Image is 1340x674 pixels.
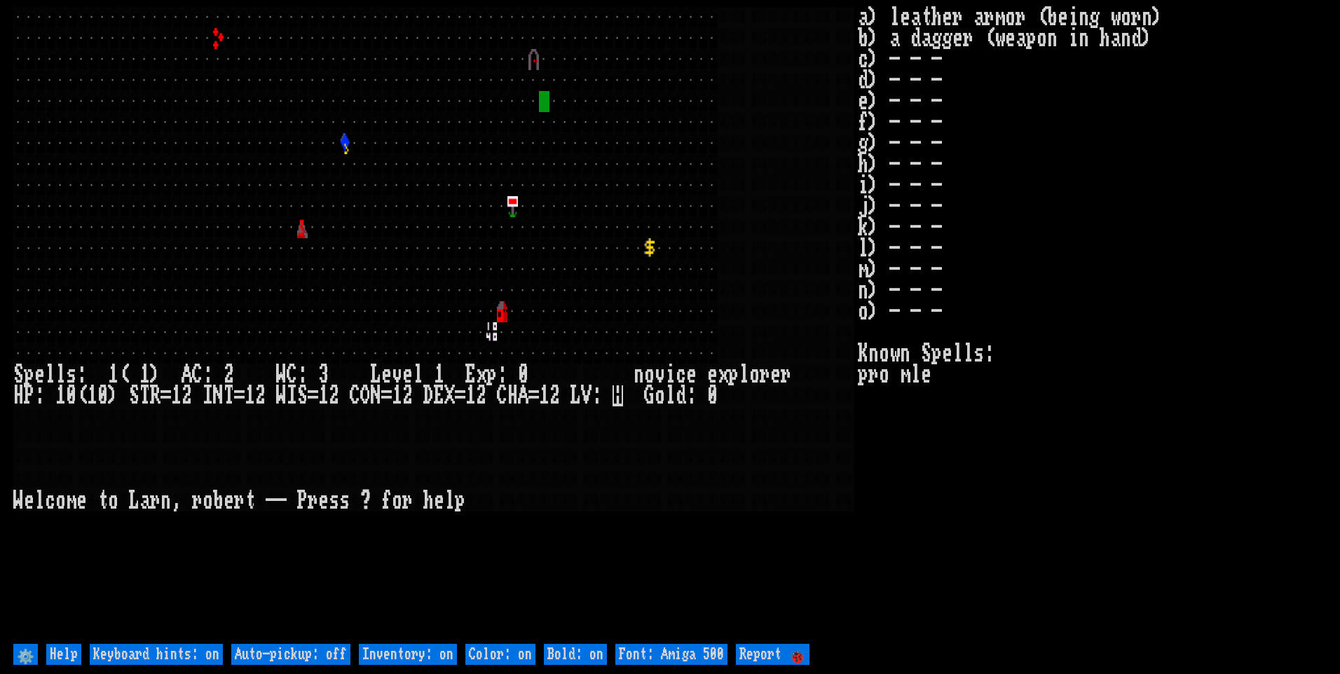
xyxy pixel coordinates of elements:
div: T [224,385,234,406]
div: = [308,385,318,406]
div: G [644,385,655,406]
div: C [287,364,297,385]
div: p [728,364,739,385]
div: 1 [171,385,182,406]
div: 1 [465,385,476,406]
div: v [655,364,665,385]
div: L [570,385,581,406]
div: 3 [318,364,329,385]
div: : [76,364,87,385]
input: ⚙️ [13,644,38,665]
div: 2 [182,385,192,406]
div: 1 [318,385,329,406]
div: 0 [97,385,108,406]
div: 2 [255,385,266,406]
div: 1 [87,385,97,406]
div: ) [108,385,118,406]
div: c [45,490,55,511]
div: 2 [329,385,339,406]
div: e [402,364,413,385]
div: : [203,364,213,385]
div: e [770,364,781,385]
div: , [171,490,182,511]
div: i [665,364,676,385]
div: p [486,364,497,385]
div: r [308,490,318,511]
div: N [213,385,224,406]
mark: H [613,385,623,406]
div: p [24,364,34,385]
div: n [634,364,644,385]
div: ( [118,364,129,385]
div: s [339,490,350,511]
div: 2 [224,364,234,385]
div: e [707,364,718,385]
div: l [739,364,749,385]
div: = [234,385,245,406]
div: P [297,490,308,511]
div: e [34,364,45,385]
div: e [434,490,444,511]
div: l [444,490,455,511]
div: C [350,385,360,406]
div: 0 [66,385,76,406]
div: m [66,490,76,511]
div: C [192,364,203,385]
div: o [644,364,655,385]
div: 1 [139,364,150,385]
div: d [676,385,686,406]
div: e [24,490,34,511]
stats: a) leather armor (being worn) b) a dagger (weapon in hand) c) - - - d) - - - e) - - - f) - - - g)... [858,7,1327,640]
div: p [455,490,465,511]
div: = [160,385,171,406]
div: l [665,385,676,406]
div: O [360,385,371,406]
div: T [139,385,150,406]
div: r [234,490,245,511]
div: 0 [707,385,718,406]
div: e [318,490,329,511]
div: ? [360,490,371,511]
div: 0 [518,364,528,385]
div: L [129,490,139,511]
div: 1 [108,364,118,385]
div: c [676,364,686,385]
div: : [34,385,45,406]
div: D [423,385,434,406]
div: x [718,364,728,385]
div: r [150,490,160,511]
div: = [381,385,392,406]
div: W [276,385,287,406]
div: H [507,385,518,406]
div: 1 [55,385,66,406]
div: W [276,364,287,385]
div: r [192,490,203,511]
div: f [381,490,392,511]
div: V [581,385,592,406]
div: E [465,364,476,385]
div: W [13,490,24,511]
div: x [476,364,486,385]
div: ( [76,385,87,406]
div: a [139,490,150,511]
input: Font: Amiga 500 [615,644,727,665]
div: r [781,364,791,385]
div: o [655,385,665,406]
div: N [371,385,381,406]
div: L [371,364,381,385]
div: I [203,385,213,406]
input: Report 🐞 [736,644,809,665]
div: l [45,364,55,385]
div: 1 [434,364,444,385]
div: l [55,364,66,385]
div: H [13,385,24,406]
div: C [497,385,507,406]
div: t [245,490,255,511]
div: o [55,490,66,511]
input: Help [46,644,81,665]
input: Auto-pickup: off [231,644,350,665]
div: n [160,490,171,511]
div: S [13,364,24,385]
div: 2 [549,385,560,406]
div: e [381,364,392,385]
